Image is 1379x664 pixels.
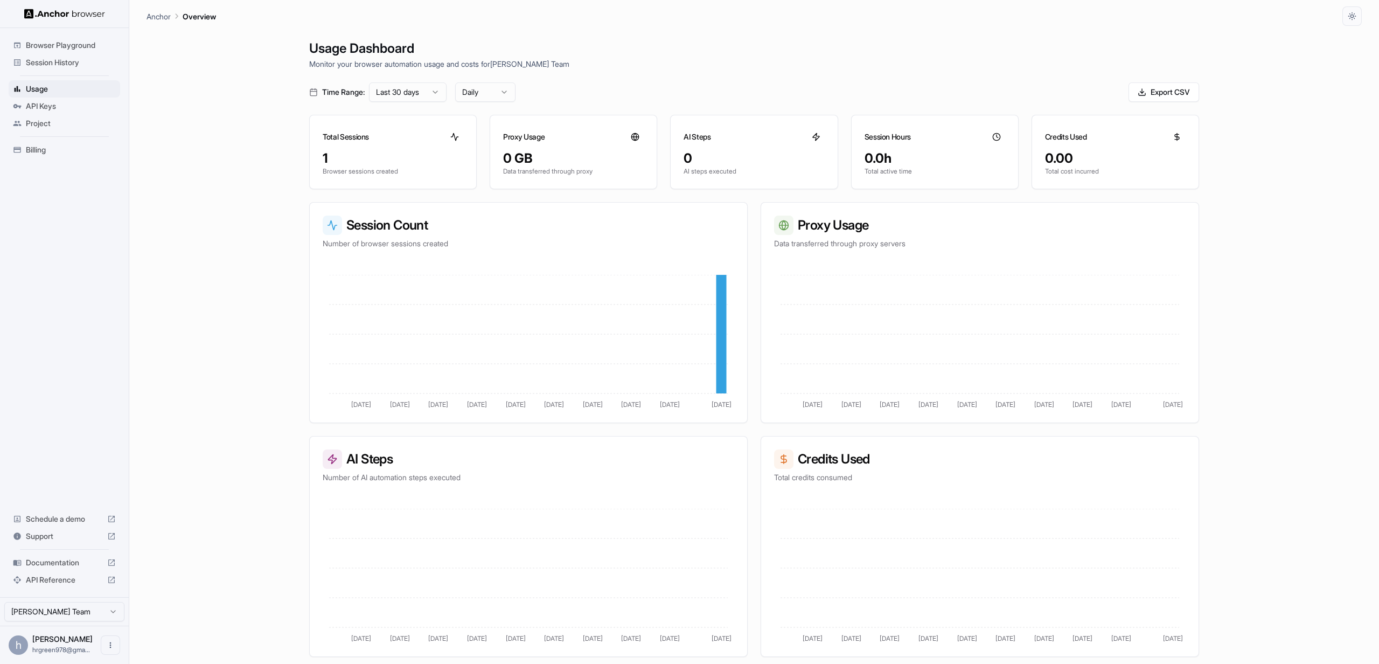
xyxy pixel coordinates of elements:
tspan: [DATE] [428,634,448,642]
p: Data transferred through proxy servers [774,238,1186,249]
tspan: [DATE] [390,400,410,409]
tspan: [DATE] [1111,400,1131,409]
tspan: [DATE] [803,634,823,642]
tspan: [DATE] [880,634,900,642]
div: 0.00 [1045,150,1186,167]
tspan: [DATE] [583,634,603,642]
button: Export CSV [1129,82,1199,102]
div: 0 GB [503,150,644,167]
tspan: [DATE] [995,400,1015,409]
div: API Keys [9,98,120,115]
p: Total active time [865,167,1005,176]
div: h [9,635,28,655]
p: Total cost incurred [1045,167,1186,176]
h3: Session Hours [865,132,911,142]
img: Anchor Logo [24,9,105,19]
div: 0.0h [865,150,1005,167]
span: Usage [26,84,116,94]
span: Project [26,118,116,129]
span: Browser Playground [26,40,116,51]
button: Open menu [101,635,120,655]
p: Data transferred through proxy [503,167,644,176]
div: Support [9,528,120,545]
p: Browser sessions created [323,167,463,176]
p: Number of browser sessions created [323,238,734,249]
div: Documentation [9,554,120,571]
span: Time Range: [322,87,365,98]
tspan: [DATE] [957,634,977,642]
p: Number of AI automation steps executed [323,472,734,483]
h3: AI Steps [323,449,734,469]
div: 0 [684,150,824,167]
p: Monitor your browser automation usage and costs for [PERSON_NAME] Team [309,58,1199,70]
tspan: [DATE] [621,634,641,642]
tspan: [DATE] [506,400,526,409]
span: Schedule a demo [26,514,103,524]
tspan: [DATE] [506,634,526,642]
tspan: [DATE] [1034,400,1054,409]
tspan: [DATE] [918,400,938,409]
tspan: [DATE] [467,634,487,642]
tspan: [DATE] [428,400,448,409]
h3: Session Count [323,216,734,235]
nav: breadcrumb [147,10,216,22]
span: hrgreen978@gmail.com [32,646,90,654]
p: AI steps executed [684,167,824,176]
tspan: [DATE] [1163,400,1183,409]
tspan: [DATE] [351,400,371,409]
tspan: [DATE] [712,634,732,642]
h3: Proxy Usage [774,216,1186,235]
tspan: [DATE] [712,400,732,409]
span: API Keys [26,101,116,112]
tspan: [DATE] [995,634,1015,642]
div: Billing [9,141,120,158]
h3: AI Steps [684,132,711,142]
tspan: [DATE] [880,400,900,409]
h3: Credits Used [1045,132,1087,142]
tspan: [DATE] [467,400,487,409]
p: Total credits consumed [774,472,1186,483]
tspan: [DATE] [1163,634,1183,642]
tspan: [DATE] [583,400,603,409]
div: Schedule a demo [9,510,120,528]
tspan: [DATE] [390,634,410,642]
h3: Credits Used [774,449,1186,469]
tspan: [DATE] [957,400,977,409]
div: API Reference [9,571,120,589]
div: Project [9,115,120,132]
tspan: [DATE] [1111,634,1131,642]
tspan: [DATE] [660,400,680,409]
tspan: [DATE] [351,634,371,642]
div: Browser Playground [9,37,120,54]
p: Anchor [147,11,171,22]
span: Support [26,531,103,542]
tspan: [DATE] [918,634,938,642]
span: Billing [26,144,116,155]
tspan: [DATE] [544,634,564,642]
p: Overview [183,11,216,22]
h3: Total Sessions [323,132,369,142]
div: 1 [323,150,463,167]
span: Documentation [26,557,103,568]
span: API Reference [26,575,103,585]
h1: Usage Dashboard [309,39,1199,58]
tspan: [DATE] [1072,634,1092,642]
h3: Proxy Usage [503,132,545,142]
tspan: [DATE] [1072,400,1092,409]
tspan: [DATE] [841,634,861,642]
tspan: [DATE] [803,400,823,409]
tspan: [DATE] [621,400,641,409]
tspan: [DATE] [544,400,564,409]
span: harry green [32,634,93,644]
div: Usage [9,80,120,98]
tspan: [DATE] [660,634,680,642]
tspan: [DATE] [841,400,861,409]
div: Session History [9,54,120,71]
span: Session History [26,57,116,68]
tspan: [DATE] [1034,634,1054,642]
